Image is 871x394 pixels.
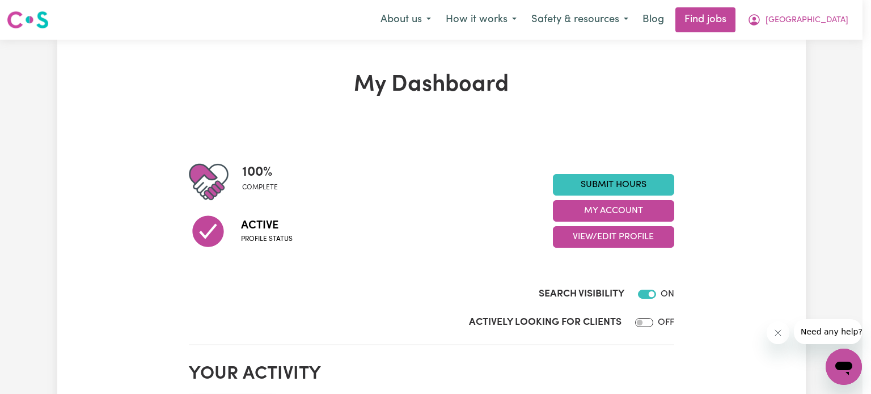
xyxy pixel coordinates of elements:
[7,7,49,33] a: Careseekers logo
[661,290,674,299] span: ON
[189,71,674,99] h1: My Dashboard
[242,162,287,202] div: Profile completeness: 100%
[438,8,524,32] button: How it works
[524,8,636,32] button: Safety & resources
[7,10,49,30] img: Careseekers logo
[242,183,278,193] span: complete
[373,8,438,32] button: About us
[7,8,69,17] span: Need any help?
[469,315,621,330] label: Actively Looking for Clients
[636,7,671,32] a: Blog
[241,217,293,234] span: Active
[539,287,624,302] label: Search Visibility
[675,7,735,32] a: Find jobs
[826,349,862,385] iframe: Button to launch messaging window
[553,174,674,196] a: Submit Hours
[767,321,789,344] iframe: Close message
[553,226,674,248] button: View/Edit Profile
[766,14,848,27] span: [GEOGRAPHIC_DATA]
[242,162,278,183] span: 100 %
[740,8,856,32] button: My Account
[658,318,674,327] span: OFF
[794,319,862,344] iframe: Message from company
[241,234,293,244] span: Profile status
[553,200,674,222] button: My Account
[189,363,674,385] h2: Your activity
